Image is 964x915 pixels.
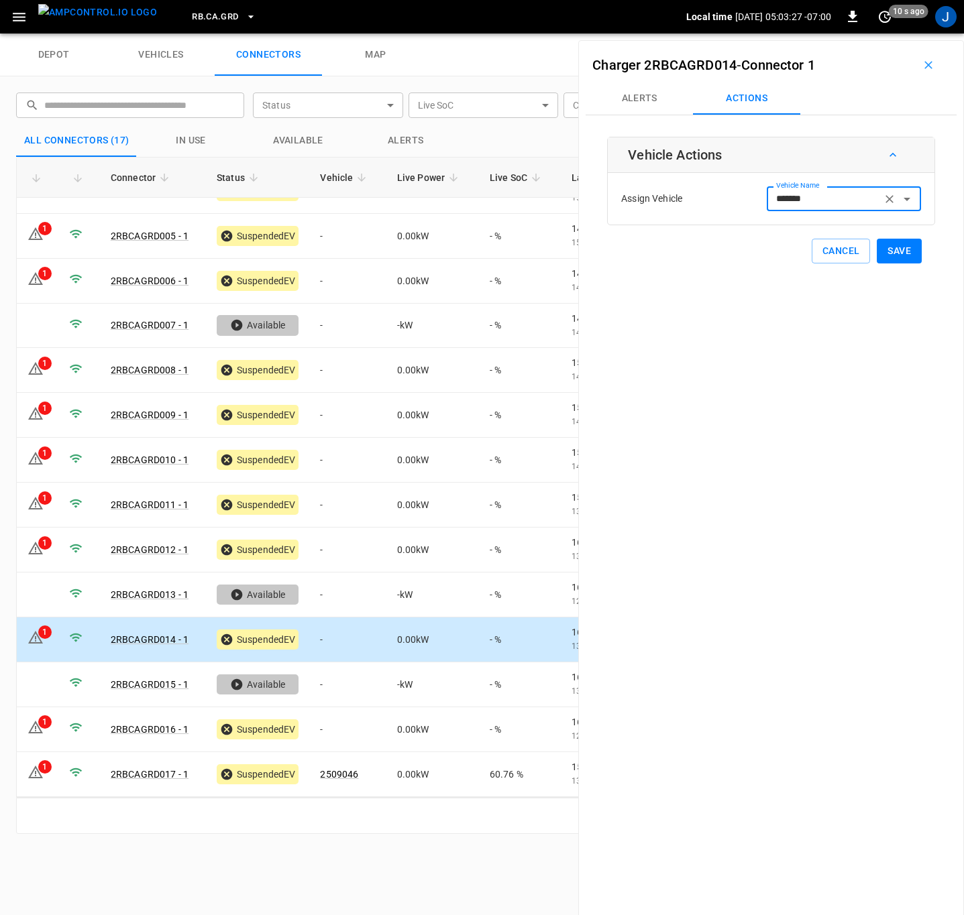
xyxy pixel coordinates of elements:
[217,405,299,425] div: SuspendedEV
[322,34,429,76] a: map
[880,190,899,208] button: Clear
[386,752,479,797] td: 0.00 kW
[309,662,386,707] td: -
[479,617,561,662] td: - %
[309,483,386,528] td: -
[38,491,52,505] div: 1
[621,192,682,206] p: Assign Vehicle
[309,707,386,752] td: -
[874,6,896,27] button: set refresh interval
[217,170,262,186] span: Status
[572,776,623,786] span: 13 hours ago
[898,190,916,208] button: Open
[386,438,479,483] td: 0.00 kW
[572,267,676,280] p: 14:35
[572,238,623,247] span: 15 hours ago
[586,82,693,115] button: Alerts
[111,170,173,186] span: Connector
[889,5,928,18] span: 10 s ago
[741,57,815,73] a: Connector 1
[16,125,138,157] button: All Connectors (17)
[386,707,479,752] td: 0.00 kW
[572,170,668,186] span: Last Session Start
[111,231,189,241] a: 2RBCAGRD005 - 1
[38,402,52,415] div: 1
[479,438,561,483] td: - %
[877,239,922,263] button: Save
[572,328,623,337] span: 14 hours ago
[192,9,238,25] span: RB.CA.GRD
[386,348,479,393] td: 0.00 kW
[479,393,561,438] td: - %
[111,499,189,510] a: 2RBCAGRD011 - 1
[217,450,299,470] div: SuspendedEV
[812,239,870,263] button: Cancel
[572,642,623,651] span: 13 hours ago
[111,769,189,780] a: 2RBCAGRD017 - 1
[309,304,386,349] td: -
[572,356,676,369] p: 15:07
[386,662,479,707] td: - kW
[572,372,623,381] span: 14 hours ago
[352,125,460,157] button: Alerts
[628,144,722,166] h6: Vehicle Actions
[111,589,189,600] a: 2RBCAGRD013 - 1
[386,572,479,617] td: - kW
[572,715,676,729] p: 16:55
[111,634,189,645] a: 2RBCAGRD014 - 1
[217,315,299,335] div: Available
[217,226,299,246] div: SuspendedEV
[320,769,358,780] a: 2509046
[111,365,189,375] a: 2RBCAGRD008 - 1
[111,544,189,555] a: 2RBCAGRD012 - 1
[309,348,386,393] td: -
[572,312,676,325] p: 14:46
[397,170,463,186] span: Live Power
[572,670,676,684] p: 16:06
[386,617,479,662] td: 0.00 kW
[309,393,386,438] td: -
[309,259,386,304] td: -
[38,446,52,460] div: 1
[217,271,299,291] div: SuspendedEV
[217,585,299,605] div: Available
[572,536,676,549] p: 16:26
[320,170,370,186] span: Vehicle
[38,4,157,21] img: ampcontrol.io logo
[38,222,52,235] div: 1
[386,259,479,304] td: 0.00 kW
[309,438,386,483] td: -
[572,462,623,471] span: 14 hours ago
[138,125,245,157] button: in use
[572,597,623,606] span: 12 hours ago
[217,540,299,560] div: SuspendedEV
[245,125,352,157] button: Available
[572,731,623,741] span: 12 hours ago
[309,572,386,617] td: -
[935,6,957,27] div: profile-icon
[686,10,733,23] p: Local time
[479,483,561,528] td: - %
[572,401,676,414] p: 15:21
[592,54,815,76] h6: -
[572,491,676,504] p: 15:50
[572,417,623,426] span: 14 hours ago
[479,662,561,707] td: - %
[572,283,623,292] span: 14 hours ago
[572,686,623,696] span: 13 hours ago
[38,536,52,550] div: 1
[111,679,189,690] a: 2RBCAGRD015 - 1
[309,617,386,662] td: -
[217,629,299,650] div: SuspendedEV
[479,259,561,304] td: - %
[217,764,299,784] div: SuspendedEV
[479,707,561,752] td: - %
[693,82,800,115] button: Actions
[217,360,299,380] div: SuspendedEV
[38,715,52,729] div: 1
[111,276,189,286] a: 2RBCAGRD006 - 1
[572,552,623,561] span: 13 hours ago
[217,719,299,739] div: SuspendedEV
[215,34,322,76] a: connectors
[111,454,189,465] a: 2RBCAGRD010 - 1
